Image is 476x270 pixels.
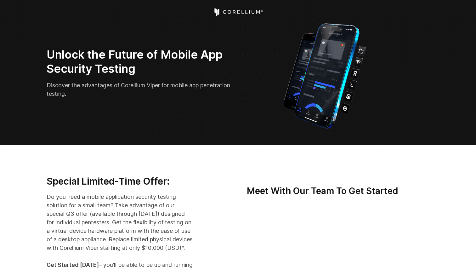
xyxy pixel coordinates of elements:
h2: Unlock the Future of Mobile App Security Testing [47,48,234,76]
strong: Get Started [DATE] [47,261,99,268]
span: Discover the advantages of Corellium Viper for mobile app penetration testing. [47,82,230,97]
img: Corellium_VIPER_Hero_1_1x [277,20,372,130]
h3: Special Limited-Time Offer: [47,175,193,187]
a: Corellium Home [213,8,263,16]
strong: Meet With Our Team To Get Started [247,186,398,196]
